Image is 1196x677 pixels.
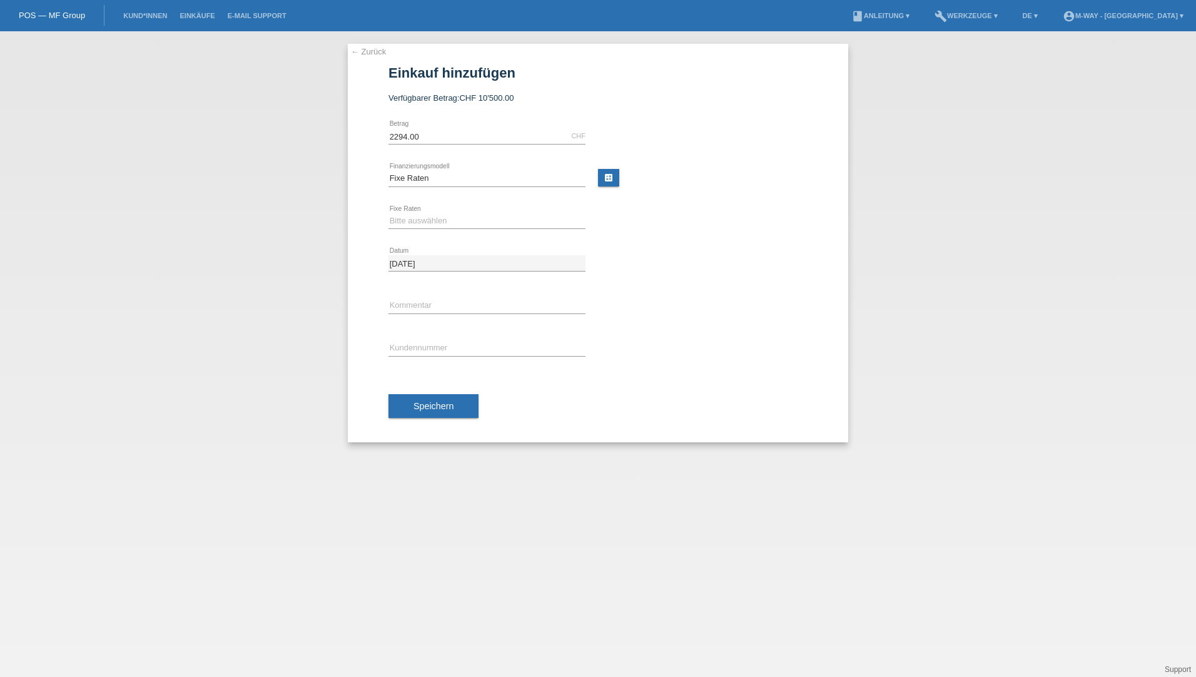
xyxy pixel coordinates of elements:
[935,10,947,23] i: build
[459,93,514,103] span: CHF 10'500.00
[173,12,221,19] a: Einkäufe
[351,47,386,56] a: ← Zurück
[851,10,864,23] i: book
[928,12,1004,19] a: buildWerkzeuge ▾
[1165,665,1191,674] a: Support
[1016,12,1044,19] a: DE ▾
[388,65,808,81] h1: Einkauf hinzufügen
[117,12,173,19] a: Kund*innen
[1057,12,1190,19] a: account_circlem-way - [GEOGRAPHIC_DATA] ▾
[388,394,479,418] button: Speichern
[19,11,85,20] a: POS — MF Group
[604,173,614,183] i: calculate
[388,93,808,103] div: Verfügbarer Betrag:
[413,401,454,411] span: Speichern
[598,169,619,186] a: calculate
[571,132,585,140] div: CHF
[221,12,293,19] a: E-Mail Support
[1063,10,1075,23] i: account_circle
[845,12,916,19] a: bookAnleitung ▾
